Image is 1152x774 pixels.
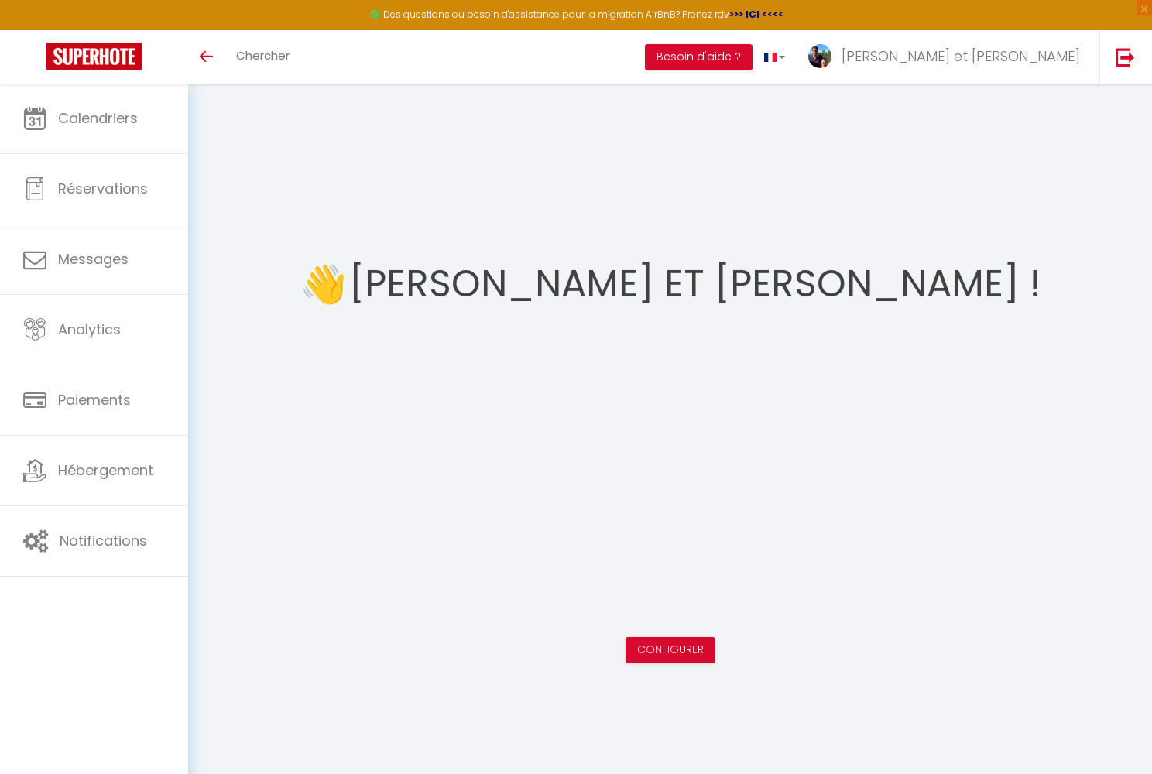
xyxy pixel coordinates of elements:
[58,108,138,128] span: Calendriers
[46,43,142,70] img: Super Booking
[58,461,153,480] span: Hébergement
[842,46,1080,66] span: [PERSON_NAME] et [PERSON_NAME]
[58,320,121,339] span: Analytics
[236,47,290,63] span: Chercher
[423,330,918,609] iframe: welcome-outil.mov
[729,8,783,21] a: >>> ICI <<<<
[808,44,831,68] img: ...
[637,642,704,657] a: Configurer
[300,255,347,313] span: 👋
[58,390,131,409] span: Paiements
[225,30,301,84] a: Chercher
[58,179,148,198] span: Réservations
[58,249,129,269] span: Messages
[626,637,715,663] button: Configurer
[797,30,1099,84] a: ... [PERSON_NAME] et [PERSON_NAME]
[1116,47,1135,67] img: logout
[349,238,1041,330] h1: [PERSON_NAME] et [PERSON_NAME] !
[60,531,147,550] span: Notifications
[645,44,753,70] button: Besoin d'aide ?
